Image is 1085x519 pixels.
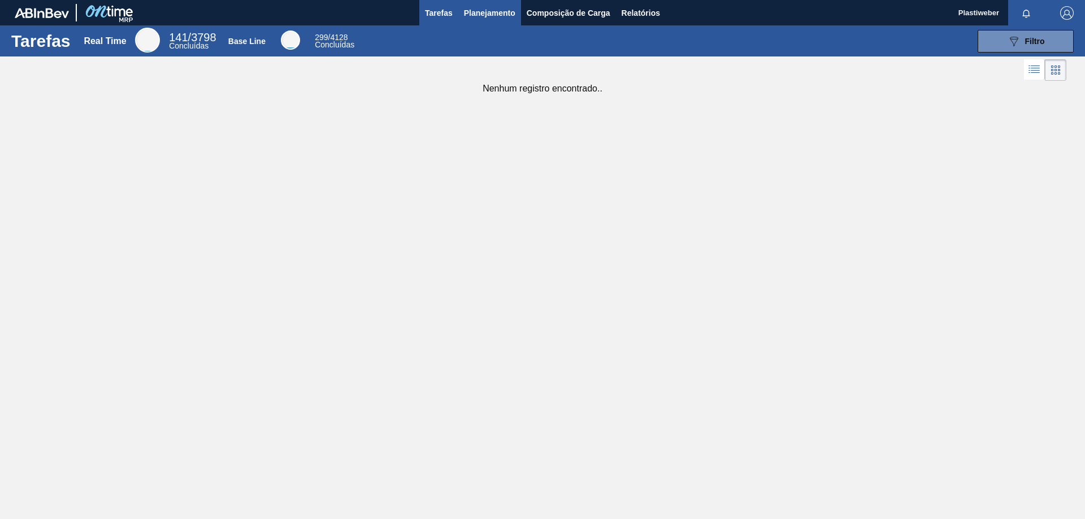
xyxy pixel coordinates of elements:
span: / 4128 [315,33,348,42]
div: Base Line [281,30,300,50]
span: / 3798 [169,31,216,43]
button: Filtro [978,30,1074,53]
span: Concluídas [315,40,354,49]
span: Planejamento [464,6,515,20]
div: Real Time [135,28,160,53]
h1: Tarefas [11,34,71,47]
button: Notificações [1008,5,1044,21]
span: Composição de Carga [527,6,610,20]
span: Concluídas [169,41,209,50]
img: Logout [1060,6,1074,20]
img: TNhmsLtSVTkK8tSr43FrP2fwEKptu5GPRR3wAAAABJRU5ErkJggg== [15,8,69,18]
div: Visão em Lista [1024,59,1045,81]
div: Real Time [84,36,126,46]
span: 299 [315,33,328,42]
span: Tarefas [425,6,453,20]
span: Relatórios [622,6,660,20]
span: 141 [169,31,188,43]
div: Visão em Cards [1045,59,1066,81]
div: Real Time [169,33,216,50]
div: Base Line [315,34,354,49]
div: Base Line [228,37,266,46]
span: Filtro [1025,37,1045,46]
